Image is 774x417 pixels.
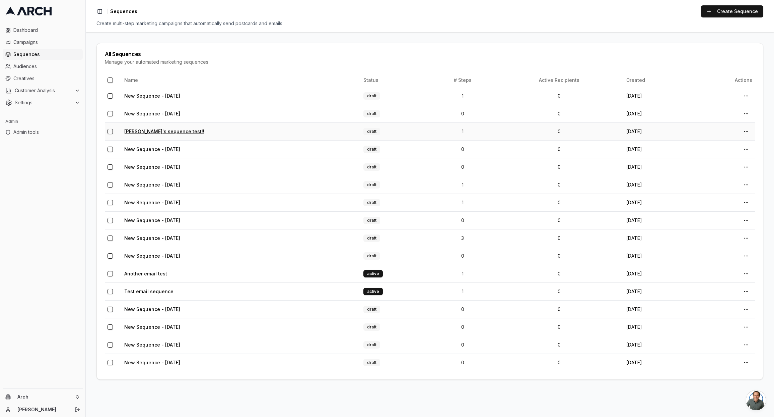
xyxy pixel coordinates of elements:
a: Dashboard [3,25,83,36]
td: 0 [430,247,495,265]
div: draft [363,146,380,153]
a: New Sequence - [DATE] [124,182,180,188]
div: draft [363,306,380,313]
td: 3 [430,229,495,247]
a: New Sequence - [DATE] [124,111,180,116]
td: 0 [495,87,624,105]
td: [DATE] [624,122,691,140]
a: New Sequence - [DATE] [124,200,180,205]
div: draft [363,252,380,260]
td: 1 [430,194,495,211]
a: New Sequence - [DATE] [124,93,180,99]
td: 0 [495,336,624,354]
th: Actions [691,73,755,87]
td: 0 [495,318,624,336]
a: [PERSON_NAME] [17,406,67,413]
a: New Sequence - [DATE] [124,324,180,330]
a: Creatives [3,73,83,84]
a: Open chat [746,390,766,410]
td: 0 [495,105,624,122]
td: [DATE] [624,194,691,211]
div: draft [363,341,380,349]
td: 0 [430,300,495,318]
a: Audiences [3,61,83,72]
a: Test email sequence [124,289,173,294]
button: Arch [3,392,83,402]
th: Name [122,73,361,87]
td: 0 [495,300,624,318]
td: [DATE] [624,140,691,158]
a: Admin tools [3,127,83,138]
td: 1 [430,282,495,300]
span: Dashboard [13,27,80,34]
a: Create Sequence [701,5,763,17]
td: [DATE] [624,229,691,247]
span: Creatives [13,75,80,82]
td: 1 [430,122,495,140]
div: draft [363,163,380,171]
div: active [363,288,383,295]
span: Sequences [13,51,80,58]
div: draft [363,234,380,242]
div: draft [363,217,380,224]
button: Settings [3,97,83,108]
td: [DATE] [624,158,691,176]
td: [DATE] [624,105,691,122]
a: New Sequence - [DATE] [124,342,180,348]
td: 0 [495,176,624,194]
td: 0 [495,229,624,247]
th: # Steps [430,73,495,87]
span: Audiences [13,63,80,70]
td: 1 [430,265,495,282]
a: Campaigns [3,37,83,48]
a: New Sequence - [DATE] [124,360,180,365]
span: Campaigns [13,39,80,46]
td: [DATE] [624,300,691,318]
th: Status [361,73,430,87]
span: Customer Analysis [15,87,72,94]
td: 0 [430,211,495,229]
td: [DATE] [624,282,691,300]
button: Customer Analysis [3,85,83,96]
td: [DATE] [624,211,691,229]
a: Another email test [124,271,167,276]
td: 0 [495,354,624,371]
td: 1 [430,176,495,194]
td: 0 [430,336,495,354]
a: New Sequence - [DATE] [124,306,180,312]
td: 0 [430,158,495,176]
td: 0 [430,140,495,158]
td: 0 [430,318,495,336]
a: New Sequence - [DATE] [124,217,180,223]
div: draft [363,128,380,135]
div: Manage your automated marketing sequences [105,59,755,65]
td: 0 [495,247,624,265]
td: [DATE] [624,318,691,336]
td: [DATE] [624,176,691,194]
td: 0 [430,105,495,122]
th: Created [624,73,691,87]
div: draft [363,181,380,189]
div: draft [363,359,380,366]
div: Admin [3,116,83,127]
td: [DATE] [624,354,691,371]
div: draft [363,199,380,206]
span: Arch [17,394,72,400]
td: [DATE] [624,336,691,354]
td: [DATE] [624,265,691,282]
div: draft [363,92,380,100]
td: 0 [495,211,624,229]
td: 0 [495,265,624,282]
td: 0 [430,354,495,371]
div: draft [363,110,380,117]
nav: breadcrumb [110,8,137,15]
td: 0 [495,140,624,158]
td: [DATE] [624,87,691,105]
a: New Sequence - [DATE] [124,164,180,170]
td: 0 [495,194,624,211]
div: Create multi-step marketing campaigns that automatically send postcards and emails [96,20,763,27]
div: active [363,270,383,277]
td: 1 [430,87,495,105]
a: [PERSON_NAME]'s sequence test!! [124,128,204,134]
td: [DATE] [624,247,691,265]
